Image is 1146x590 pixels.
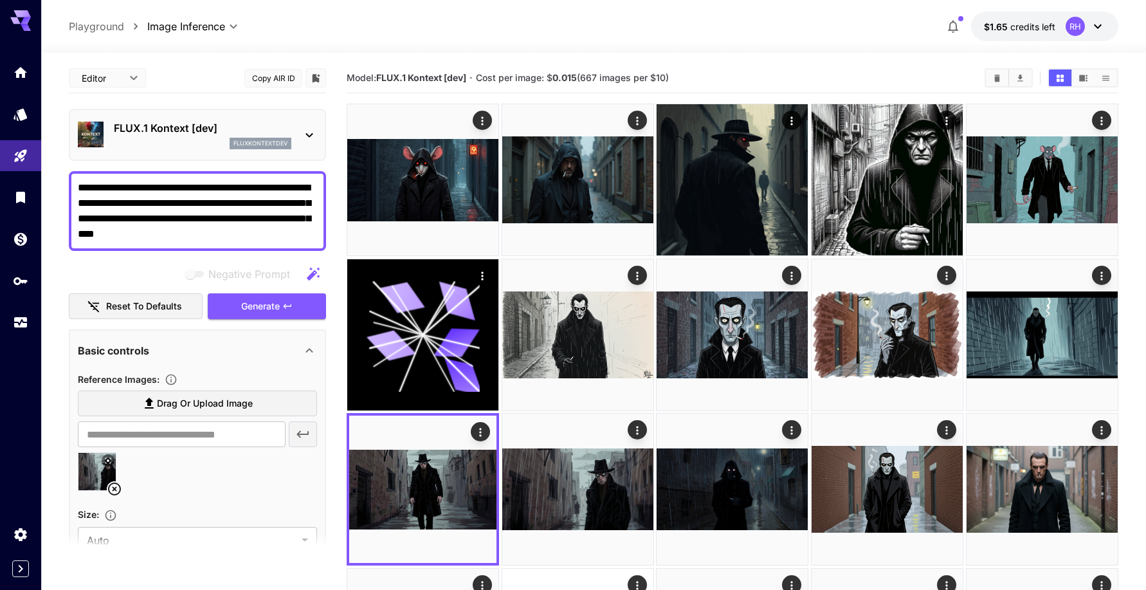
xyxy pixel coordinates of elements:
span: Model: [347,72,466,83]
img: Z [657,414,808,565]
div: Clear ImagesDownload All [985,68,1033,88]
button: Upload a reference image to guide the result. This is needed for Image-to-Image or Inpainting. Su... [159,373,183,386]
img: 9k= [502,259,653,410]
span: Negative Prompt [208,266,290,282]
div: Actions [473,266,492,285]
button: Add to library [310,70,322,86]
div: Actions [628,266,647,285]
img: 9k= [812,104,963,255]
div: Actions [937,266,956,285]
button: Show images in grid view [1049,69,1071,86]
div: Actions [783,420,802,439]
div: Actions [473,111,492,130]
p: Basic controls [78,343,149,358]
button: $1.6493RH [971,12,1118,41]
img: 9k= [657,259,808,410]
span: Editor [82,71,122,85]
div: RH [1066,17,1085,36]
div: Actions [937,420,956,439]
div: Actions [783,111,802,130]
span: Reference Images : [78,374,159,385]
div: Actions [1092,266,1111,285]
div: Models [13,106,28,122]
img: 2Q== [657,104,808,255]
div: Actions [783,266,802,285]
div: Playground [13,148,28,164]
span: Negative prompts are not compatible with the selected model. [183,266,300,282]
p: · [469,70,473,86]
img: Z [502,414,653,565]
div: Actions [1092,420,1111,439]
div: Basic controls [78,335,317,366]
img: Z [347,104,498,255]
img: Z [812,414,963,565]
div: Wallet [13,231,28,247]
div: Settings [13,526,28,542]
b: 0.015 [552,72,577,83]
img: 9k= [967,414,1118,565]
span: Drag or upload image [157,396,253,412]
img: 9k= [349,416,496,563]
a: Playground [69,19,124,34]
img: Z [812,259,963,410]
span: Image Inference [147,19,225,34]
p: FLUX.1 Kontext [dev] [114,120,291,136]
div: Actions [471,422,490,441]
div: Actions [937,111,956,130]
button: Adjust the dimensions of the generated image by specifying its width and height in pixels, or sel... [99,509,122,522]
div: Home [13,64,28,80]
span: Generate [241,299,280,315]
div: Actions [628,420,647,439]
p: fluxkontextdev [233,139,287,148]
button: Reset to defaults [69,293,203,320]
label: Drag or upload image [78,391,317,417]
span: credits left [1010,21,1055,32]
b: FLUX.1 Kontext [dev] [376,72,466,83]
button: Clear Images [986,69,1008,86]
img: 9k= [967,259,1118,410]
div: $1.6493 [984,20,1055,33]
button: Show images in video view [1072,69,1095,86]
div: Actions [628,111,647,130]
div: Show images in grid viewShow images in video viewShow images in list view [1048,68,1118,88]
button: Copy AIR ID [244,69,302,88]
div: FLUX.1 Kontext [dev]fluxkontextdev [78,115,317,154]
div: Actions [1092,111,1111,130]
span: Cost per image: $ (667 images per $10) [476,72,669,83]
button: Show images in list view [1095,69,1117,86]
button: Generate [208,293,326,320]
div: API Keys [13,273,28,289]
span: Size : [78,509,99,520]
img: Z [502,104,653,255]
nav: breadcrumb [69,19,147,34]
div: Usage [13,315,28,331]
button: Expand sidebar [12,560,29,577]
img: Z [967,104,1118,255]
span: $1.65 [984,21,1010,32]
button: Download All [1009,69,1032,86]
div: Library [13,189,28,205]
